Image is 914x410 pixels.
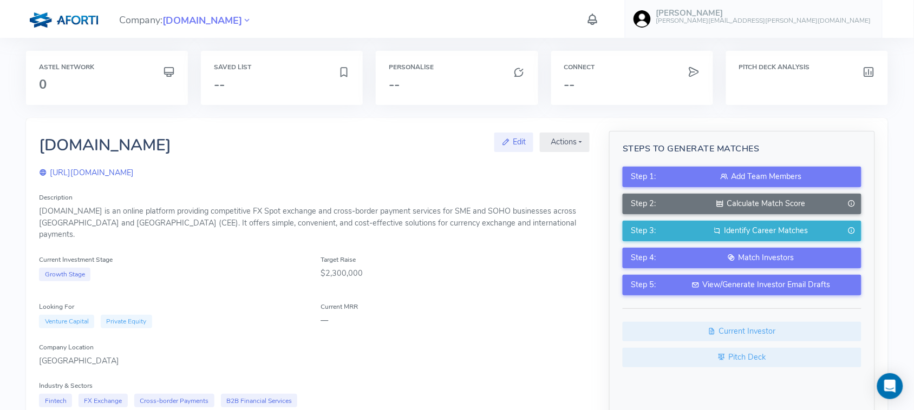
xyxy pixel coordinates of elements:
[631,198,656,210] span: Step 2:
[79,394,128,407] span: FX Exchange
[739,64,875,71] h6: Pitch Deck Analysis
[162,14,242,28] span: [DOMAIN_NAME]
[39,355,590,367] div: [GEOGRAPHIC_DATA]
[877,373,903,399] div: Open Intercom Messenger
[214,76,225,93] span: --
[623,167,861,187] button: Step 1:Add Team Members
[39,64,175,71] h6: Astel Network
[321,302,358,312] label: Current MRR
[669,252,853,264] div: Match Investors
[494,133,534,152] a: Edit
[321,268,590,280] div: $2,300,000
[623,144,861,154] h5: Steps to Generate Matches
[39,381,93,391] label: Industry & Sectors
[101,315,152,328] span: Private Equity
[631,225,656,237] span: Step 3:
[221,394,298,407] span: B2B Financial Services
[39,193,73,202] label: Description
[623,322,861,341] a: Current Investor
[669,198,853,210] div: Calculate Match Score
[39,136,171,154] h2: [DOMAIN_NAME]
[634,10,651,28] img: user-image
[39,315,94,328] span: Venture Capital
[623,275,861,295] button: Step 5:View/Generate Investor Email Drafts
[321,315,590,327] div: —
[564,77,700,91] h3: --
[623,248,861,268] button: Step 4:Match Investors
[724,225,808,236] span: Identify Career Matches
[669,279,853,291] div: View/Generate Investor Email Drafts
[623,348,861,367] a: Pitch Deck
[39,76,47,93] span: 0
[631,252,656,264] span: Step 4:
[39,206,590,241] div: [DOMAIN_NAME] is an online platform providing competitive FX Spot exchange and cross-border payme...
[119,10,252,29] span: Company:
[39,302,74,312] label: Looking For
[214,64,350,71] h6: Saved List
[623,194,861,214] button: Step 2:Calculate Match Score
[39,167,134,178] a: [URL][DOMAIN_NAME]
[631,279,656,291] span: Step 5:
[848,225,856,237] i: Generate only when Match Score is completed
[623,221,861,241] button: Step 3:Identify Career Matches
[631,171,656,183] span: Step 1:
[39,342,94,352] label: Company Location
[669,171,853,183] div: Add Team Members
[848,198,856,210] i: Generate only when Team is added.
[39,255,113,264] label: Current Investment Stage
[656,9,871,18] h5: [PERSON_NAME]
[321,255,356,264] label: Target Raise
[656,17,871,24] h6: [PERSON_NAME][EMAIL_ADDRESS][PERSON_NAME][DOMAIN_NAME]
[389,64,525,71] h6: Personalise
[39,268,90,281] span: Growth Stage
[39,394,72,407] span: Fintech
[564,64,700,71] h6: Connect
[134,394,214,407] span: Cross-border Payments
[389,77,525,91] h3: --
[540,133,590,152] button: Actions
[162,14,242,27] a: [DOMAIN_NAME]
